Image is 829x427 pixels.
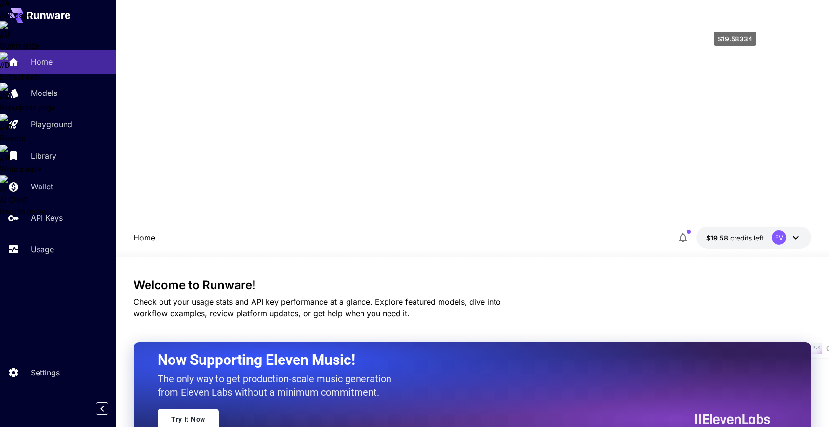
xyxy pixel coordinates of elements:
[772,230,786,245] div: FV
[134,232,155,243] a: Home
[158,351,763,369] h2: Now Supporting Eleven Music!
[696,227,811,249] button: $19.58334FV
[96,402,108,415] button: Collapse sidebar
[134,297,501,318] span: Check out your usage stats and API key performance at a glance. Explore featured models, dive int...
[103,400,116,417] div: Collapse sidebar
[134,279,811,292] h3: Welcome to Runware!
[706,234,730,242] span: $19.58
[706,233,764,243] div: $19.58334
[31,212,63,224] p: API Keys
[134,232,155,243] nav: breadcrumb
[31,243,54,255] p: Usage
[730,234,764,242] span: credits left
[31,367,60,378] p: Settings
[158,372,399,399] p: The only way to get production-scale music generation from Eleven Labs without a minimum commitment.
